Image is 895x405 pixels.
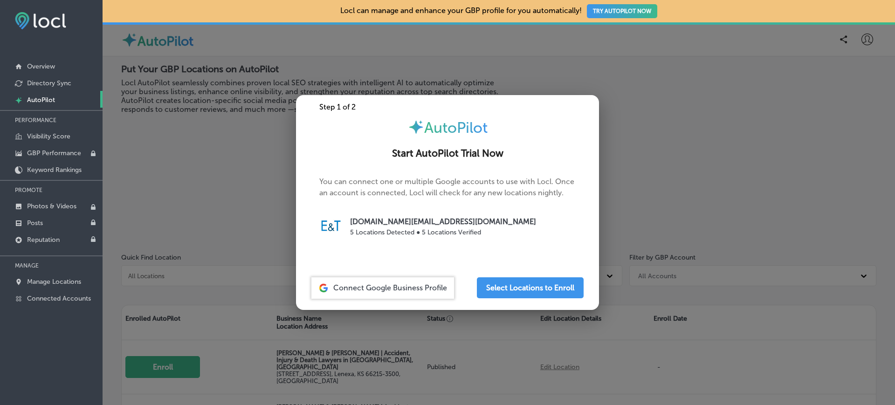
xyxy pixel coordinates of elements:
span: Connect Google Business Profile [333,283,447,292]
p: Keyword Rankings [27,166,82,174]
p: Overview [27,62,55,70]
img: fda3e92497d09a02dc62c9cd864e3231.png [15,12,66,29]
button: Select Locations to Enroll [477,277,584,298]
p: Connected Accounts [27,295,91,302]
p: Reputation [27,236,60,244]
div: Step 1 of 2 [296,103,599,111]
p: [DOMAIN_NAME][EMAIL_ADDRESS][DOMAIN_NAME] [350,216,536,227]
p: Manage Locations [27,278,81,286]
img: autopilot-icon [408,119,424,135]
p: 5 Locations Detected ● 5 Locations Verified [350,227,536,237]
button: TRY AUTOPILOT NOW [587,4,657,18]
p: Visibility Score [27,132,70,140]
p: Posts [27,219,43,227]
p: Photos & Videos [27,202,76,210]
p: AutoPilot [27,96,55,104]
p: Directory Sync [27,79,71,87]
p: You can connect one or multiple Google accounts to use with Locl. Once an account is connected, L... [319,176,576,247]
span: AutoPilot [424,119,488,137]
p: GBP Performance [27,149,81,157]
h2: Start AutoPilot Trial Now [307,148,588,159]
